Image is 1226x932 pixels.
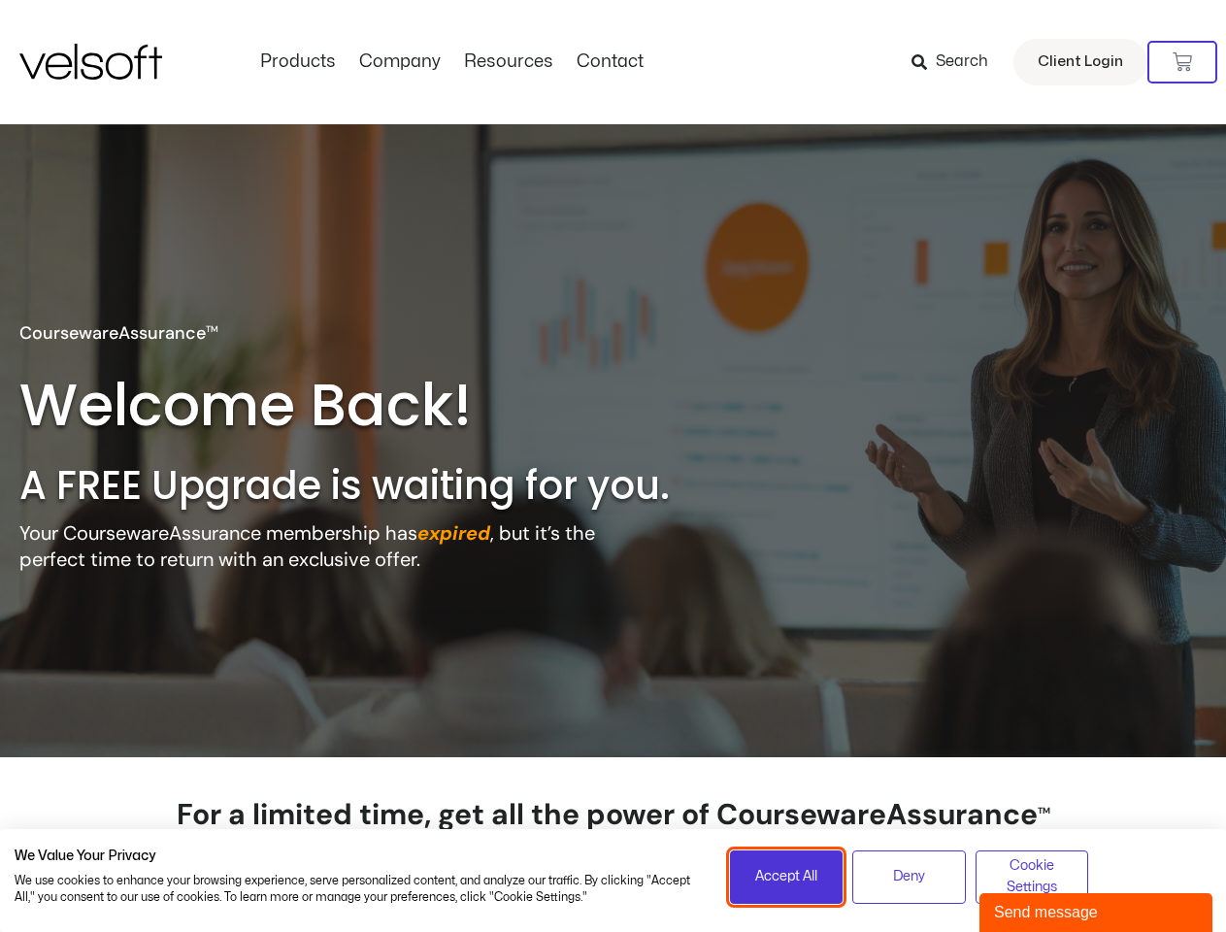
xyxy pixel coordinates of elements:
span: Cookie Settings [988,855,1077,899]
a: ResourcesMenu Toggle [452,51,565,73]
strong: For a limited time, get all the power of CoursewareAssurance [177,795,1050,870]
h2: Welcome Back! [19,367,502,443]
span: Client Login [1038,50,1123,75]
p: CoursewareAssurance [19,320,218,347]
a: Client Login [1013,39,1147,85]
span: Deny [893,866,925,887]
button: Deny all cookies [852,850,966,904]
h2: We Value Your Privacy [15,848,701,865]
strong: expired [417,520,490,546]
h2: A FREE Upgrade is waiting for you. [19,460,751,511]
span: TM [206,323,218,335]
p: Your CoursewareAssurance membership has , but it’s the perfect time to return with an exclusive o... [19,520,617,573]
p: We use cookies to enhance your browsing experience, serve personalized content, and analyze our t... [15,873,701,906]
img: Velsoft Training Materials [19,44,162,80]
span: TM [1038,805,1050,816]
a: ContactMenu Toggle [565,51,655,73]
span: Accept All [755,866,817,887]
a: Search [911,46,1002,79]
nav: Menu [249,51,655,73]
a: CompanyMenu Toggle [348,51,452,73]
a: ProductsMenu Toggle [249,51,348,73]
iframe: chat widget [979,889,1216,932]
button: Adjust cookie preferences [976,850,1089,904]
span: Search [936,50,988,75]
button: Accept all cookies [730,850,844,904]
